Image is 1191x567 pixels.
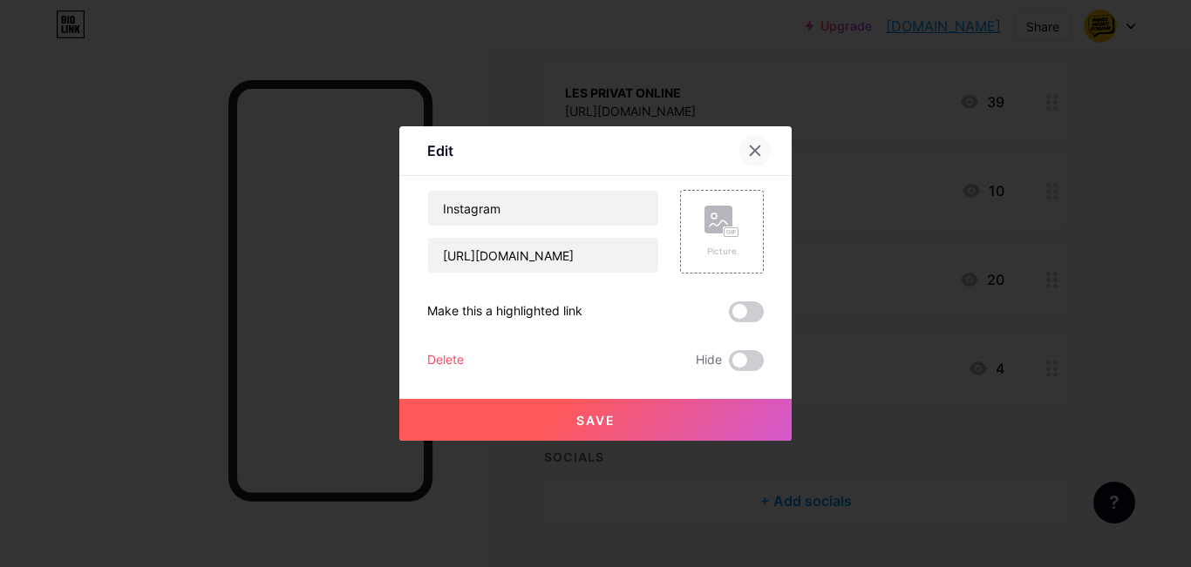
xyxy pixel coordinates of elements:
span: Hide [696,350,722,371]
button: Save [399,399,792,441]
input: Title [428,191,658,226]
span: Save [576,413,616,428]
input: URL [428,238,658,273]
div: Make this a highlighted link [427,301,582,322]
div: Picture [704,245,739,258]
div: Delete [427,350,464,371]
div: Edit [427,140,453,161]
